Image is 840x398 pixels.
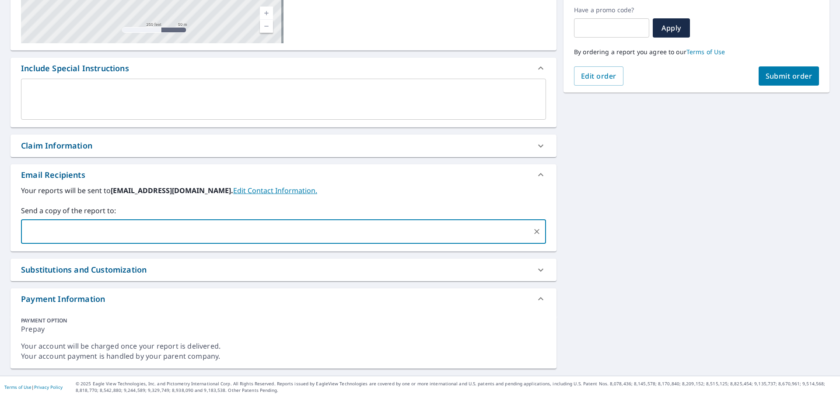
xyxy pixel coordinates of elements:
a: Current Level 17, Zoom Out [260,20,273,33]
b: [EMAIL_ADDRESS][DOMAIN_NAME]. [111,186,233,195]
p: © 2025 Eagle View Technologies, Inc. and Pictometry International Corp. All Rights Reserved. Repo... [76,381,836,394]
div: Payment Information [10,288,556,309]
div: Payment Information [21,293,105,305]
div: Your account will be charged once your report is delivered. [21,341,546,351]
button: Apply [653,18,690,38]
div: Email Recipients [21,169,85,181]
div: Substitutions and Customization [10,259,556,281]
div: Prepay [21,324,546,341]
div: Include Special Instructions [10,58,556,79]
span: Edit order [581,71,616,81]
label: Your reports will be sent to [21,185,546,196]
label: Send a copy of the report to: [21,205,546,216]
a: Terms of Use [686,48,725,56]
div: Email Recipients [10,164,556,185]
span: Apply [660,23,683,33]
p: By ordering a report you agree to our [574,48,819,56]
a: Terms of Use [4,384,31,390]
div: Substitutions and Customization [21,264,147,276]
div: Your account payment is handled by your parent company. [21,351,546,361]
a: EditContactInfo [233,186,317,195]
a: Privacy Policy [34,384,63,390]
p: | [4,384,63,390]
div: Claim Information [10,135,556,157]
button: Edit order [574,66,623,86]
a: Current Level 17, Zoom In [260,7,273,20]
button: Submit order [759,66,819,86]
label: Have a promo code? [574,6,649,14]
div: Claim Information [21,140,92,152]
div: PAYMENT OPTION [21,317,546,324]
button: Clear [531,225,543,238]
span: Submit order [766,71,812,81]
div: Include Special Instructions [21,62,129,74]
